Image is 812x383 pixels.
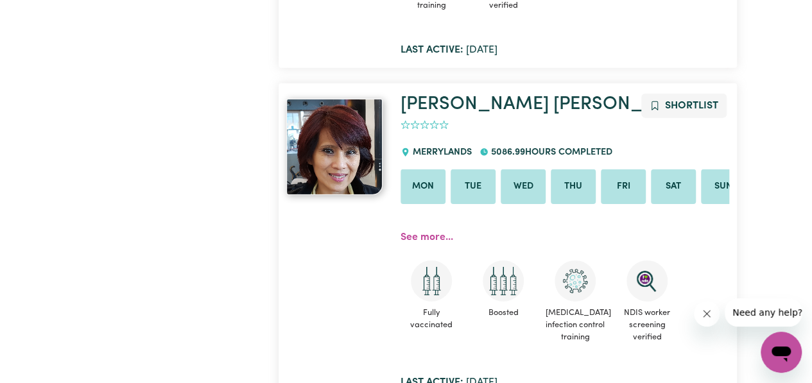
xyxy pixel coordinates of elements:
[601,169,646,204] li: Available on Fri
[641,94,727,118] button: Add to shortlist
[651,169,696,204] li: Available on Sat
[725,298,802,327] iframe: Message from company
[401,118,449,133] div: add rating by typing an integer from 0 to 5 or pressing arrow keys
[286,99,383,195] img: View Minh Anh Thi's profile
[626,260,668,302] img: NDIS Worker Screening Verified
[761,332,802,373] iframe: Button to launch messaging window
[286,99,385,195] a: Minh Anh Thi
[401,45,497,55] span: [DATE]
[411,260,452,302] img: Care and support worker has received 2 doses of COVID-19 vaccine
[401,135,479,170] div: MERRYLANDS
[401,302,462,336] span: Fully vaccinated
[472,302,534,324] span: Boosted
[665,101,718,111] span: Shortlist
[551,169,596,204] li: Available on Thu
[451,169,496,204] li: Available on Tue
[401,45,463,55] b: Last active:
[555,260,596,302] img: CS Academy: COVID-19 Infection Control Training course completed
[8,9,78,19] span: Need any help?
[483,260,524,302] img: Care and support worker has received booster dose of COVID-19 vaccination
[544,302,606,349] span: [MEDICAL_DATA] infection control training
[701,169,746,204] li: Available on Sun
[501,169,546,204] li: Available on Wed
[401,232,453,243] a: See more...
[694,301,720,327] iframe: Close message
[616,302,678,349] span: NDIS worker screening verified
[401,169,445,204] li: Available on Mon
[401,95,702,114] a: [PERSON_NAME] [PERSON_NAME]
[479,135,620,170] div: 5086.99 hours completed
